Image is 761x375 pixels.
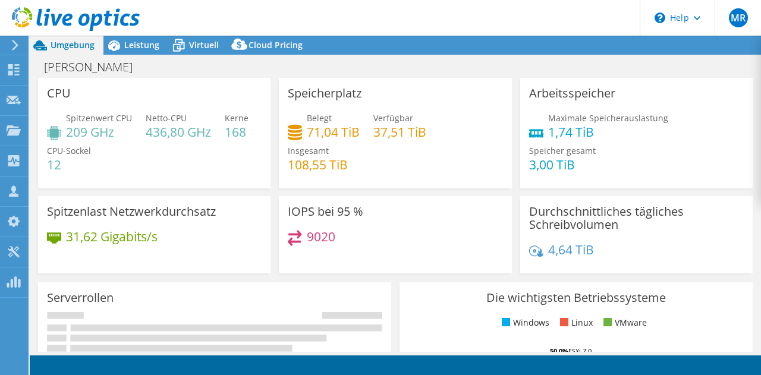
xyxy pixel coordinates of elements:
[47,145,91,156] span: CPU-Sockel
[225,125,249,138] h4: 168
[529,158,596,171] h4: 3,00 TiB
[225,112,249,124] span: Kerne
[550,346,568,355] tspan: 50.0%
[288,205,363,218] h3: IOPS bei 95 %
[529,87,615,100] h3: Arbeitsspeicher
[529,145,596,156] span: Speicher gesamt
[146,112,187,124] span: Netto-CPU
[307,112,332,124] span: Belegt
[499,316,549,329] li: Windows
[146,125,211,138] h4: 436,80 GHz
[124,39,159,51] span: Leistung
[373,125,426,138] h4: 37,51 TiB
[307,230,335,243] h4: 9020
[47,158,91,171] h4: 12
[729,8,748,27] span: MR
[47,87,71,100] h3: CPU
[249,39,303,51] span: Cloud Pricing
[66,112,132,124] span: Spitzenwert CPU
[655,12,665,23] svg: \n
[288,158,348,171] h4: 108,55 TiB
[51,39,95,51] span: Umgebung
[600,316,647,329] li: VMware
[39,61,151,74] h1: [PERSON_NAME]
[66,125,132,138] h4: 209 GHz
[288,87,361,100] h3: Speicherplatz
[373,112,413,124] span: Verfügbar
[47,291,114,304] h3: Serverrollen
[529,205,744,231] h3: Durchschnittliches tägliches Schreibvolumen
[548,125,668,138] h4: 1,74 TiB
[557,316,593,329] li: Linux
[189,39,219,51] span: Virtuell
[66,230,158,243] h4: 31,62 Gigabits/s
[568,346,592,355] tspan: ESXi 7.0
[548,243,594,256] h4: 4,64 TiB
[47,205,216,218] h3: Spitzenlast Netzwerkdurchsatz
[307,125,360,138] h4: 71,04 TiB
[548,112,668,124] span: Maximale Speicherauslastung
[288,145,329,156] span: Insgesamt
[408,291,744,304] h3: Die wichtigsten Betriebssysteme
